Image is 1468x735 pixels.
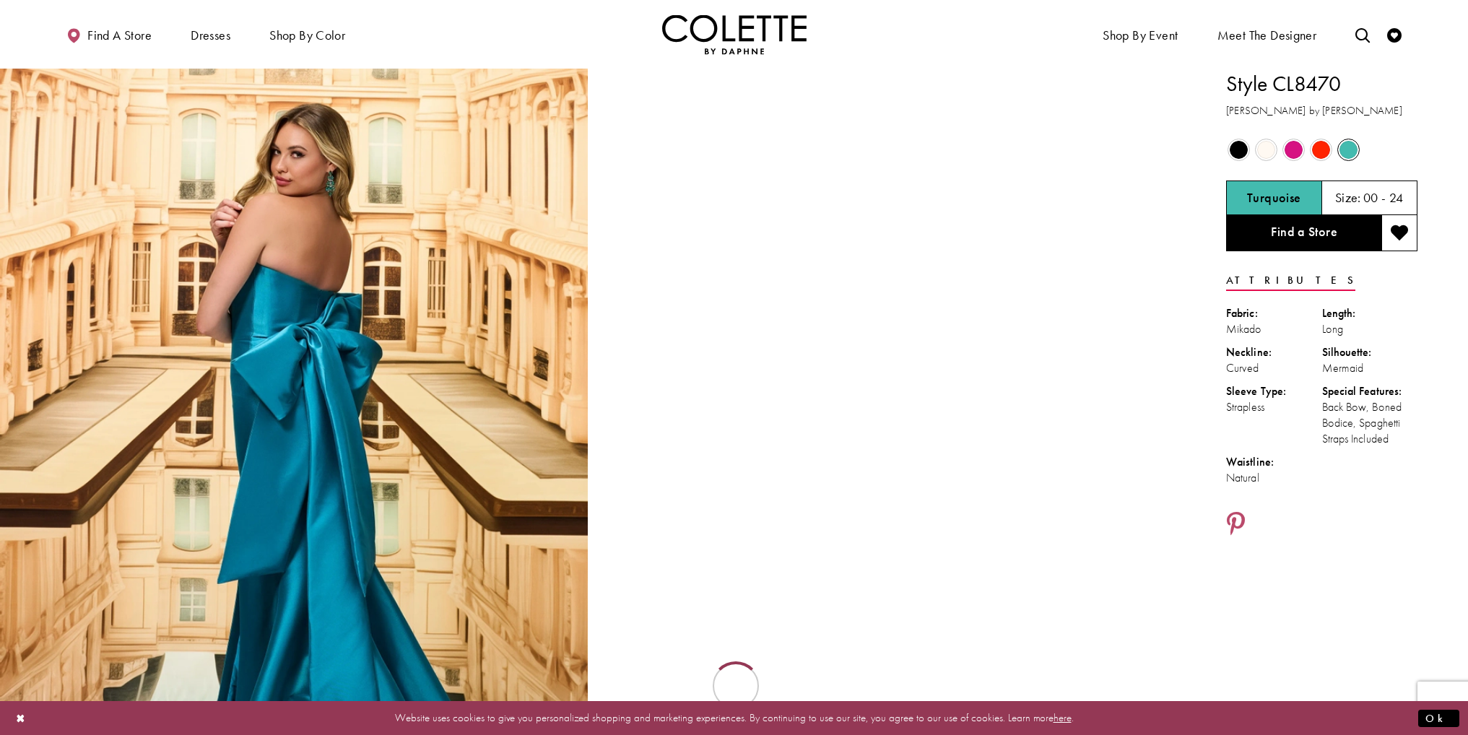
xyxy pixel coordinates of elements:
[1226,470,1322,486] div: Natural
[1226,103,1417,119] h3: [PERSON_NAME] by [PERSON_NAME]
[1226,383,1322,399] div: Sleeve Type:
[1226,305,1322,321] div: Fabric:
[1336,137,1361,162] div: Turquoise
[1281,137,1306,162] div: Fuchsia
[1322,305,1418,321] div: Length:
[595,69,1183,362] video: Style CL8470 Colette by Daphne #1 autoplay loop mute video
[1226,360,1322,376] div: Curved
[269,28,345,43] span: Shop by color
[1381,215,1417,251] button: Add to wishlist
[1226,321,1322,337] div: Mikado
[1363,191,1404,205] h5: 00 - 24
[1308,137,1334,162] div: Scarlet
[63,14,155,54] a: Find a store
[1214,14,1321,54] a: Meet the designer
[1226,511,1246,539] a: Share using Pinterest - Opens in new tab
[104,708,1364,728] p: Website uses cookies to give you personalized shopping and marketing experiences. By continuing t...
[187,14,234,54] span: Dresses
[1054,710,1072,725] a: here
[9,705,33,731] button: Close Dialog
[1226,270,1355,291] a: Attributes
[87,28,152,43] span: Find a store
[1226,399,1322,415] div: Strapless
[1322,321,1418,337] div: Long
[1103,28,1178,43] span: Shop By Event
[1335,189,1361,206] span: Size:
[1384,14,1405,54] a: Check Wishlist
[1322,399,1418,447] div: Back Bow, Boned Bodice, Spaghetti Straps Included
[1226,215,1381,251] a: Find a Store
[1418,709,1459,727] button: Submit Dialog
[1217,28,1317,43] span: Meet the designer
[1226,69,1417,99] h1: Style CL8470
[662,14,807,54] img: Colette by Daphne
[1226,344,1322,360] div: Neckline:
[1322,383,1418,399] div: Special Features:
[1322,360,1418,376] div: Mermaid
[1247,191,1301,205] h5: Chosen color
[662,14,807,54] a: Visit Home Page
[1352,14,1373,54] a: Toggle search
[1322,344,1418,360] div: Silhouette:
[1099,14,1181,54] span: Shop By Event
[1226,137,1251,162] div: Black
[1254,137,1279,162] div: Diamond White
[1226,454,1322,470] div: Waistline:
[191,28,230,43] span: Dresses
[1226,136,1417,164] div: Product color controls state depends on size chosen
[266,14,349,54] span: Shop by color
